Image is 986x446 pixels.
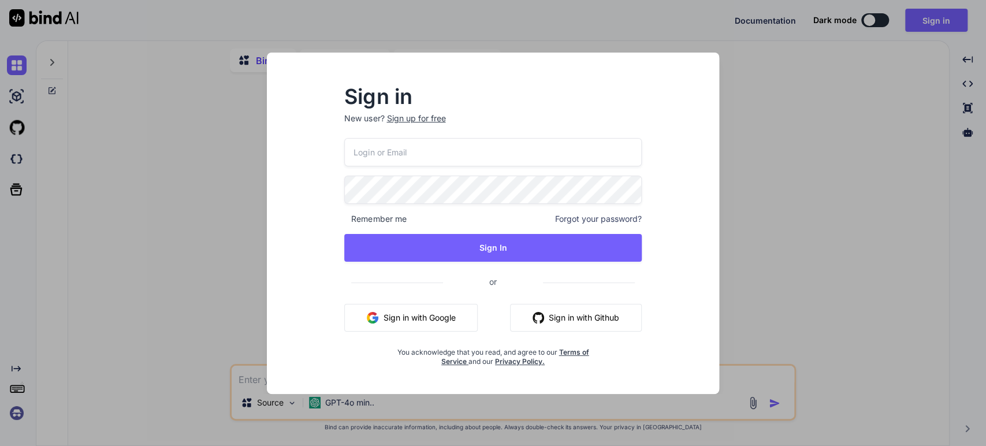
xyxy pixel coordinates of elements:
span: Remember me [344,213,406,225]
p: New user? [344,113,641,138]
span: or [443,267,543,296]
a: Privacy Policy. [495,357,545,366]
a: Terms of Service [441,348,589,366]
img: github [533,312,544,324]
img: google [367,312,378,324]
div: You acknowledge that you read, and agree to our and our [394,341,592,366]
span: Forgot your password? [555,213,642,225]
button: Sign in with Google [344,304,478,332]
button: Sign In [344,234,641,262]
h2: Sign in [344,87,641,106]
input: Login or Email [344,138,641,166]
div: Sign up for free [386,113,445,124]
button: Sign in with Github [510,304,642,332]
